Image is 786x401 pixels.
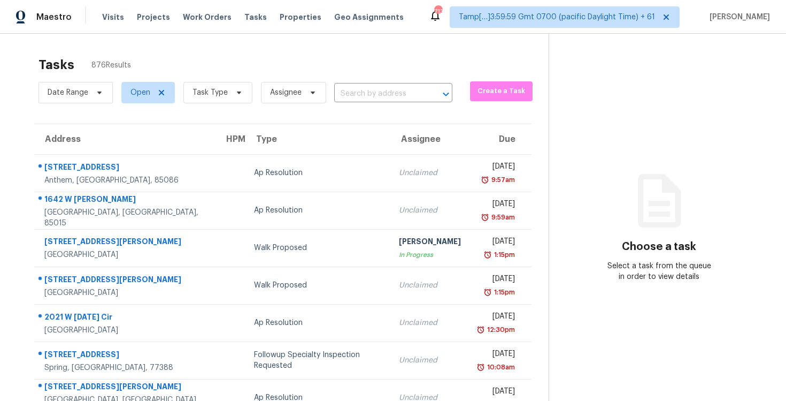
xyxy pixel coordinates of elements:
[399,280,461,291] div: Unclaimed
[334,86,422,102] input: Search by address
[478,386,515,399] div: [DATE]
[244,13,267,21] span: Tasks
[492,249,515,260] div: 1:15pm
[44,349,207,362] div: [STREET_ADDRESS]
[485,324,515,335] div: 12:30pm
[485,362,515,373] div: 10:08am
[44,362,207,373] div: Spring, [GEOGRAPHIC_DATA], 77388
[492,287,515,298] div: 1:15pm
[334,12,404,22] span: Geo Assignments
[44,274,207,287] div: [STREET_ADDRESS][PERSON_NAME]
[44,312,207,325] div: 2021 W [DATE] Cir
[254,280,381,291] div: Walk Proposed
[270,87,302,98] span: Assignee
[399,205,461,216] div: Unclaimed
[280,12,321,22] span: Properties
[245,124,390,154] th: Type
[192,87,228,98] span: Task Type
[476,362,485,373] img: Overdue Alarm Icon
[470,81,533,101] button: Create a Task
[44,207,207,229] div: [GEOGRAPHIC_DATA], [GEOGRAPHIC_DATA], 85015
[478,161,515,175] div: [DATE]
[44,175,207,186] div: Anthem, [GEOGRAPHIC_DATA], 85086
[254,168,381,178] div: Ap Resolution
[91,60,131,71] span: 876 Results
[44,194,207,207] div: 1642 W [PERSON_NAME]
[137,12,170,22] span: Projects
[475,85,528,97] span: Create a Task
[102,12,124,22] span: Visits
[399,355,461,366] div: Unclaimed
[438,87,453,102] button: Open
[483,287,492,298] img: Overdue Alarm Icon
[478,274,515,287] div: [DATE]
[478,311,515,324] div: [DATE]
[254,243,381,253] div: Walk Proposed
[489,212,515,223] div: 9:59am
[481,175,489,185] img: Overdue Alarm Icon
[254,317,381,328] div: Ap Resolution
[399,317,461,328] div: Unclaimed
[476,324,485,335] img: Overdue Alarm Icon
[478,236,515,249] div: [DATE]
[34,124,215,154] th: Address
[489,175,515,185] div: 9:57am
[604,261,714,282] div: Select a task from the queue in order to view details
[215,124,245,154] th: HPM
[254,205,381,216] div: Ap Resolution
[434,6,442,17] div: 713
[183,12,232,22] span: Work Orders
[48,87,88,98] span: Date Range
[38,59,74,70] h2: Tasks
[483,249,492,260] img: Overdue Alarm Icon
[469,124,531,154] th: Due
[44,287,207,298] div: [GEOGRAPHIC_DATA]
[44,381,207,395] div: [STREET_ADDRESS][PERSON_NAME]
[399,236,461,249] div: [PERSON_NAME]
[399,249,461,260] div: In Progress
[478,199,515,212] div: [DATE]
[44,236,207,249] div: [STREET_ADDRESS][PERSON_NAME]
[705,12,770,22] span: [PERSON_NAME]
[622,241,696,252] h3: Choose a task
[130,87,150,98] span: Open
[44,249,207,260] div: [GEOGRAPHIC_DATA]
[390,124,469,154] th: Assignee
[481,212,489,223] img: Overdue Alarm Icon
[459,12,655,22] span: Tamp[…]3:59:59 Gmt 0700 (pacific Daylight Time) + 61
[36,12,72,22] span: Maestro
[478,349,515,362] div: [DATE]
[399,168,461,178] div: Unclaimed
[44,162,207,175] div: [STREET_ADDRESS]
[44,325,207,336] div: [GEOGRAPHIC_DATA]
[254,350,381,371] div: Followup Specialty Inspection Requested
